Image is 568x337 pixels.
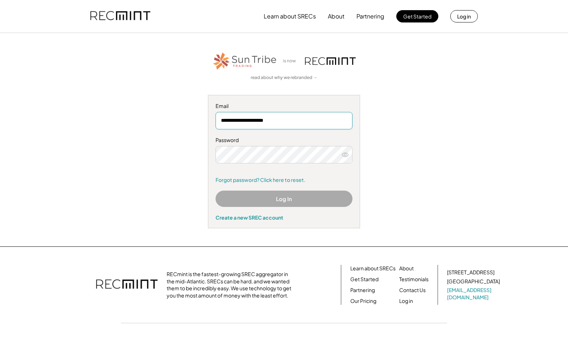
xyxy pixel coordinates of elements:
[399,287,426,294] a: Contact Us
[396,10,438,22] button: Get Started
[447,278,500,285] div: [GEOGRAPHIC_DATA]
[399,276,429,283] a: Testimonials
[328,9,344,24] button: About
[96,272,158,298] img: recmint-logotype%403x.png
[350,276,379,283] a: Get Started
[216,191,352,207] button: Log In
[167,271,295,299] div: RECmint is the fastest-growing SREC aggregator in the mid-Atlantic. SRECs can be hard, and we wan...
[281,58,301,64] div: is now
[350,287,375,294] a: Partnering
[356,9,384,24] button: Partnering
[90,4,150,29] img: recmint-logotype%403x.png
[447,287,501,301] a: [EMAIL_ADDRESS][DOMAIN_NAME]
[251,75,317,81] a: read about why we rebranded →
[305,57,356,65] img: recmint-logotype%403x.png
[216,103,352,110] div: Email
[450,10,478,22] button: Log in
[447,269,494,276] div: [STREET_ADDRESS]
[264,9,316,24] button: Learn about SRECs
[399,265,414,272] a: About
[216,137,352,144] div: Password
[399,298,413,305] a: Log in
[350,265,396,272] a: Learn about SRECs
[350,298,376,305] a: Our Pricing
[212,51,277,71] img: STT_Horizontal_Logo%2B-%2BColor.png
[216,176,352,184] a: Forgot password? Click here to reset.
[216,214,352,221] div: Create a new SREC account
